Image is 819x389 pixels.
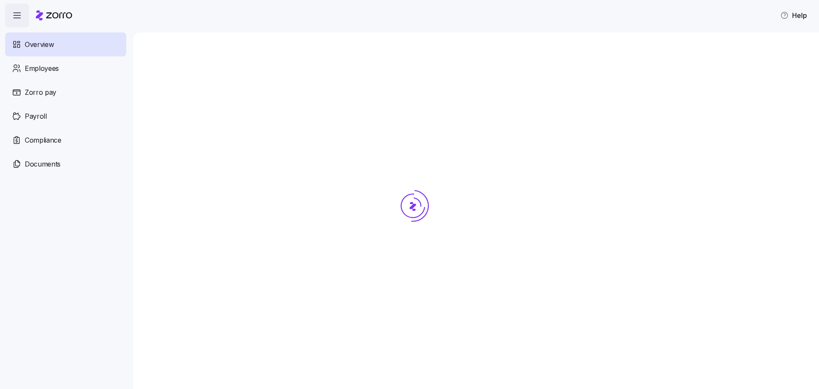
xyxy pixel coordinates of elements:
span: Employees [25,63,59,74]
span: Help [780,10,807,20]
span: Zorro pay [25,87,56,98]
button: Help [773,7,814,24]
span: Documents [25,159,61,170]
a: Overview [5,32,126,56]
a: Compliance [5,128,126,152]
span: Payroll [25,111,47,122]
span: Overview [25,39,54,50]
a: Documents [5,152,126,176]
a: Employees [5,56,126,80]
span: Compliance [25,135,61,146]
a: Payroll [5,104,126,128]
a: Zorro pay [5,80,126,104]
